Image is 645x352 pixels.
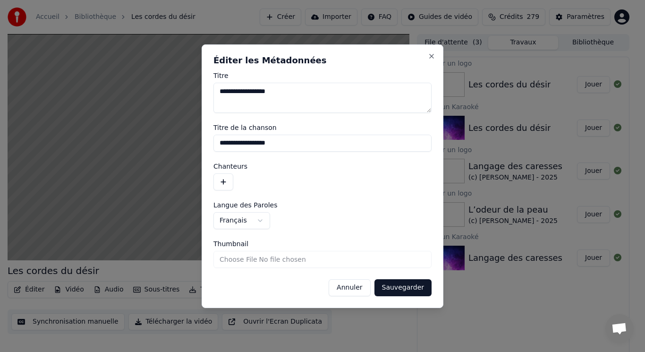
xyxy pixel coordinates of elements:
[329,279,370,296] button: Annuler
[213,124,432,131] label: Titre de la chanson
[213,163,432,170] label: Chanteurs
[213,202,278,208] span: Langue des Paroles
[213,240,248,247] span: Thumbnail
[374,279,432,296] button: Sauvegarder
[213,56,432,65] h2: Éditer les Métadonnées
[213,72,432,79] label: Titre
